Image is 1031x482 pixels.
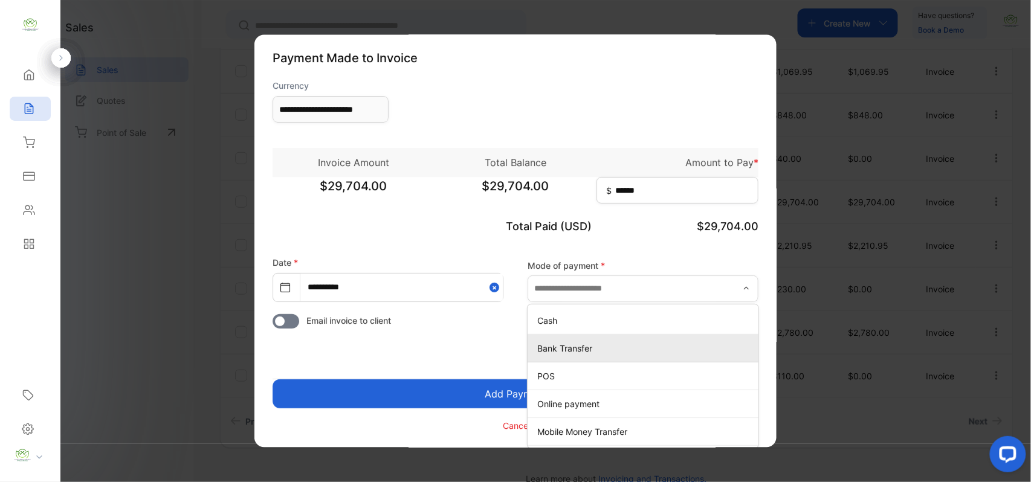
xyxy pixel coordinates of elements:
p: POS [537,370,754,382]
span: $29,704.00 [697,220,758,233]
p: Invoice Amount [273,156,435,170]
p: Online payment [537,397,754,410]
label: Mode of payment [528,259,758,272]
p: Bank Transfer [537,342,754,355]
p: Mobile Money Transfer [537,425,754,438]
button: Close [490,274,503,301]
button: Add Payment [273,380,758,409]
span: $29,704.00 [435,178,596,208]
span: Email invoice to client [306,315,391,327]
p: Total Paid (USD) [435,219,596,235]
img: logo [21,16,39,34]
iframe: LiveChat chat widget [980,431,1031,482]
p: Cash [537,314,754,327]
img: profile [13,446,31,464]
label: Currency [273,80,389,92]
p: Amount to Pay [596,156,758,170]
p: Cancel [503,419,531,432]
span: $ [606,185,612,198]
p: Total Balance [435,156,596,170]
p: Payment Made to Invoice [273,50,758,68]
span: $29,704.00 [273,178,435,208]
label: Date [273,258,298,268]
